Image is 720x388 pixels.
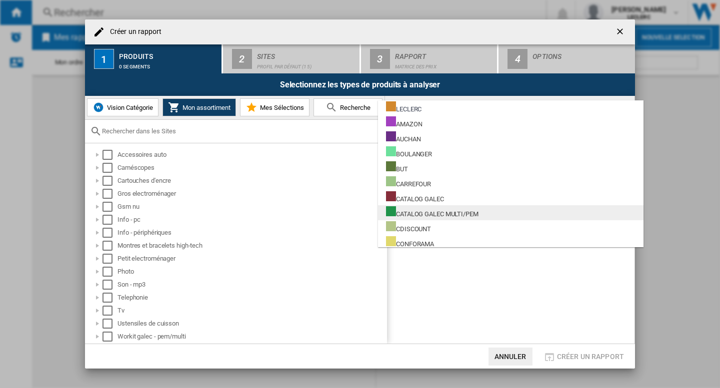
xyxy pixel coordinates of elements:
div: CATALOG GALEC MULTI/PEM [386,206,478,219]
div: AUCHAN [386,131,420,144]
div: CARREFOUR [386,176,431,189]
div: LECLERC [386,101,421,114]
div: CATALOG GALEC [386,191,444,204]
div: CDISCOUNT [386,221,431,234]
div: AMAZON [386,116,422,129]
div: BOULANGER [386,146,432,159]
div: CONFORAMA [386,236,434,249]
div: BUT [386,161,408,174]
